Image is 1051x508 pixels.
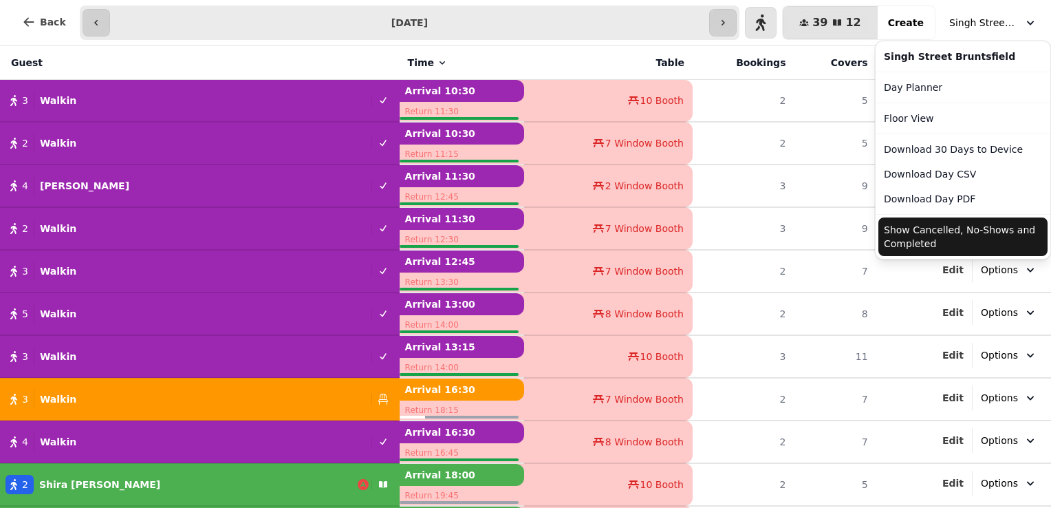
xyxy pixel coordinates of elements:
button: Download Day PDF [878,187,1048,211]
a: Day Planner [878,75,1048,100]
span: Singh Street Bruntsfield [949,16,1018,30]
button: Singh Street Bruntsfield [941,10,1045,35]
div: Singh Street Bruntsfield [875,41,1051,260]
div: Singh Street Bruntsfield [878,44,1048,69]
a: Floor View [878,106,1048,131]
button: Download Day CSV [878,162,1048,187]
button: Download 30 Days to Device [878,137,1048,162]
button: Show Cancelled, No-Shows and Completed [878,218,1048,256]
